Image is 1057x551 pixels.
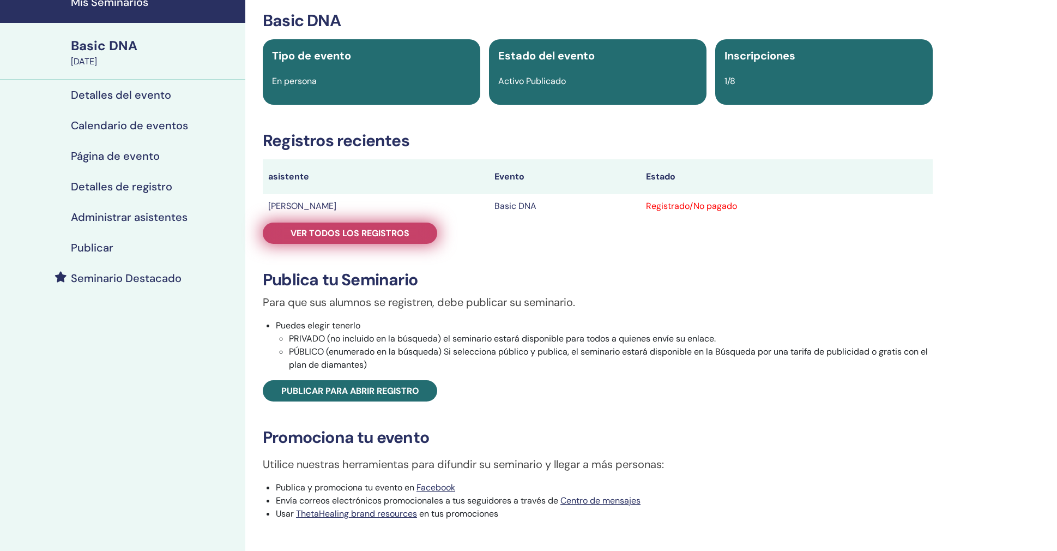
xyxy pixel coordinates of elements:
[276,507,933,520] li: Usar en tus promociones
[641,159,933,194] th: Estado
[272,49,351,63] span: Tipo de evento
[71,180,172,193] h4: Detalles de registro
[263,270,933,290] h3: Publica tu Seminario
[71,241,113,254] h4: Publicar
[263,294,933,310] p: Para que sus alumnos se registren, debe publicar su seminario.
[281,385,419,397] span: Publicar para abrir registro
[498,75,566,87] span: Activo Publicado
[71,88,171,101] h4: Detalles del evento
[296,508,417,519] a: ThetaHealing brand resources
[289,332,933,345] li: PRIVADO (no incluido en la búsqueda) el seminario estará disponible para todos a quienes envíe su...
[291,227,409,239] span: Ver todos los registros
[498,49,595,63] span: Estado del evento
[64,37,245,68] a: Basic DNA[DATE]
[489,194,641,218] td: Basic DNA
[263,223,437,244] a: Ver todos los registros
[263,159,489,194] th: asistente
[489,159,641,194] th: Evento
[646,200,927,213] div: Registrado/No pagado
[560,495,641,506] a: Centro de mensajes
[263,456,933,472] p: Utilice nuestras herramientas para difundir su seminario y llegar a más personas:
[71,119,188,132] h4: Calendario de eventos
[71,149,160,163] h4: Página de evento
[263,380,437,402] a: Publicar para abrir registro
[263,428,933,447] h3: Promociona tu evento
[724,75,735,87] span: 1/8
[71,272,182,285] h4: Seminario Destacado
[416,482,455,493] a: Facebook
[263,11,933,31] h3: Basic DNA
[276,494,933,507] li: Envía correos electrónicos promocionales a tus seguidores a través de
[71,55,239,68] div: [DATE]
[71,211,188,224] h4: Administrar asistentes
[289,345,933,372] li: PÚBLICO (enumerado en la búsqueda) Si selecciona público y publica, el seminario estará disponibl...
[263,131,933,151] h3: Registros recientes
[724,49,795,63] span: Inscripciones
[276,319,933,372] li: Puedes elegir tenerlo
[263,194,489,218] td: [PERSON_NAME]
[272,75,317,87] span: En persona
[71,37,239,55] div: Basic DNA
[276,481,933,494] li: Publica y promociona tu evento en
